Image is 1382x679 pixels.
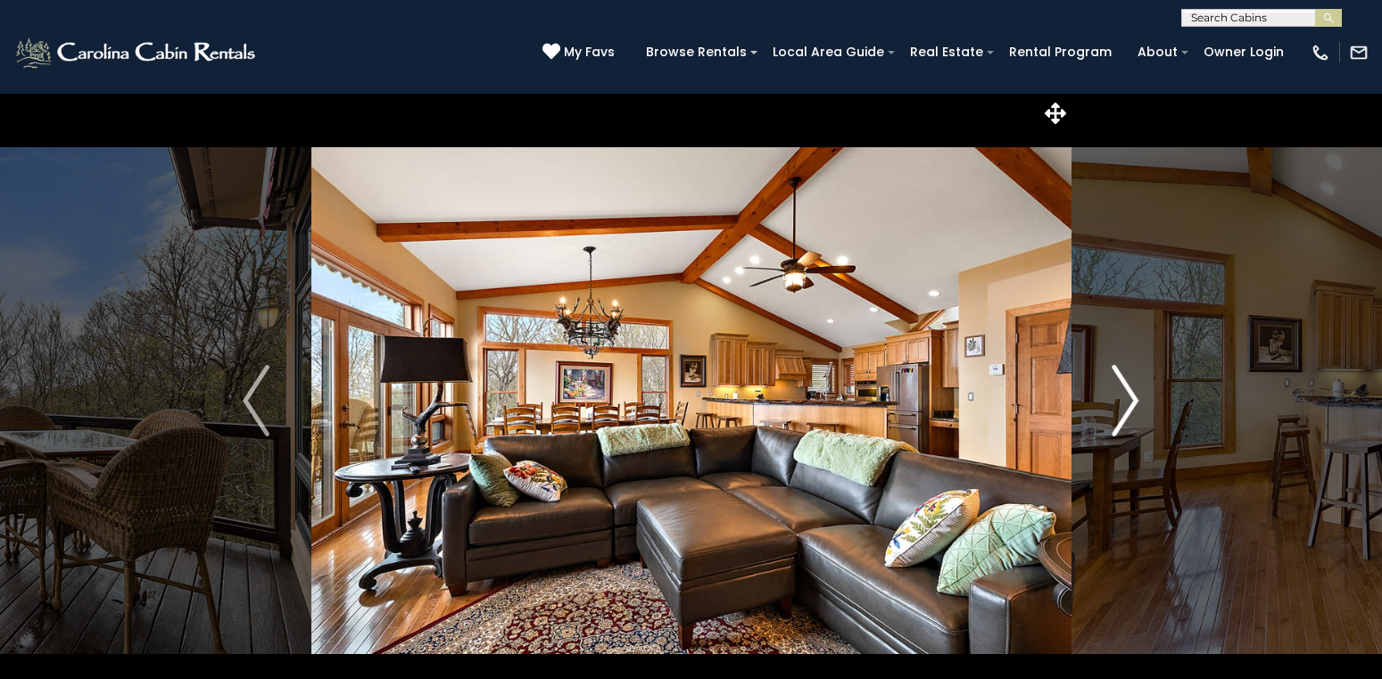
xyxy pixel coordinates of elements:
[1311,43,1330,62] img: phone-regular-white.png
[1113,365,1139,436] img: arrow
[1195,38,1293,66] a: Owner Login
[13,35,261,70] img: White-1-2.png
[764,38,893,66] a: Local Area Guide
[901,38,992,66] a: Real Estate
[1349,43,1369,62] img: mail-regular-white.png
[243,365,269,436] img: arrow
[564,43,615,62] span: My Favs
[637,38,756,66] a: Browse Rentals
[1129,38,1187,66] a: About
[1000,38,1121,66] a: Rental Program
[542,43,619,62] a: My Favs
